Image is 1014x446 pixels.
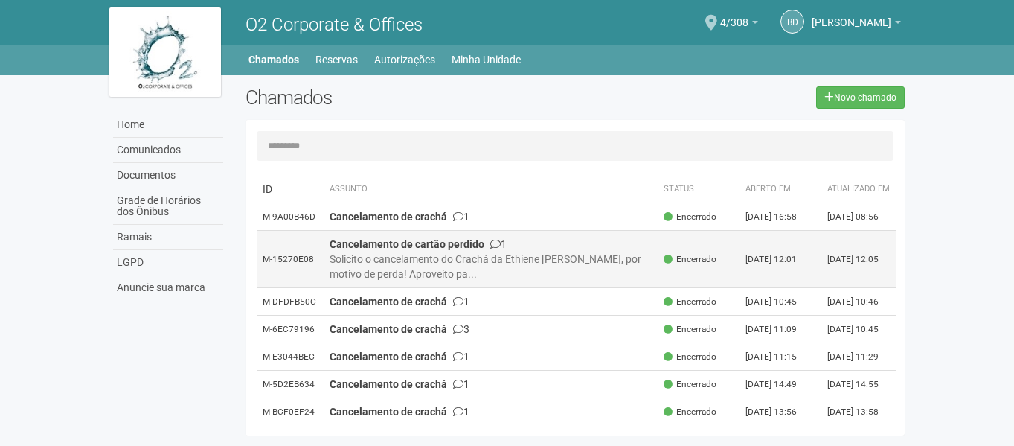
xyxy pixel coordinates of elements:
[739,343,821,371] td: [DATE] 11:15
[257,371,324,398] td: M-5D2EB634
[246,86,507,109] h2: Chamados
[821,176,896,203] th: Atualizado em
[664,211,716,223] span: Encerrado
[324,176,658,203] th: Assunto
[257,203,324,231] td: M-9A00B46D
[330,351,447,363] strong: Cancelamento de crachá
[113,275,223,300] a: Anuncie sua marca
[330,296,447,308] strong: Cancelamento de crachá
[453,351,469,363] span: 1
[780,10,804,34] a: Bd
[109,7,221,97] img: logo.jpg
[257,176,324,203] td: ID
[330,238,484,250] strong: Cancelamento de cartão perdido
[113,138,223,163] a: Comunicados
[257,343,324,371] td: M-E3044BEC
[739,231,821,288] td: [DATE] 12:01
[739,203,821,231] td: [DATE] 16:58
[664,378,716,391] span: Encerrado
[452,49,521,70] a: Minha Unidade
[739,398,821,426] td: [DATE] 13:56
[330,406,447,418] strong: Cancelamento de crachá
[720,19,758,31] a: 4/308
[821,398,896,426] td: [DATE] 13:58
[739,288,821,316] td: [DATE] 10:45
[113,163,223,188] a: Documentos
[664,323,716,336] span: Encerrado
[113,250,223,275] a: LGPD
[720,2,748,28] span: 4/308
[821,288,896,316] td: [DATE] 10:46
[257,288,324,316] td: M-DFDFB50C
[453,323,469,335] span: 3
[664,253,716,266] span: Encerrado
[453,211,469,223] span: 1
[739,316,821,343] td: [DATE] 11:09
[330,378,447,390] strong: Cancelamento de crachá
[248,49,299,70] a: Chamados
[739,371,821,398] td: [DATE] 14:49
[246,14,423,35] span: O2 Corporate & Offices
[664,296,716,308] span: Encerrado
[821,203,896,231] td: [DATE] 08:56
[315,49,358,70] a: Reservas
[812,19,901,31] a: [PERSON_NAME]
[374,49,435,70] a: Autorizações
[453,296,469,308] span: 1
[821,231,896,288] td: [DATE] 12:05
[664,406,716,418] span: Encerrado
[257,231,324,288] td: M-15270E08
[330,211,447,223] strong: Cancelamento de crachá
[453,378,469,390] span: 1
[330,323,447,335] strong: Cancelamento de crachá
[490,238,507,250] span: 1
[113,188,223,225] a: Grade de Horários dos Ônibus
[739,176,821,203] th: Aberto em
[821,343,896,371] td: [DATE] 11:29
[257,316,324,343] td: M-6EC79196
[257,398,324,426] td: M-BCF0EF24
[453,406,469,418] span: 1
[113,112,223,138] a: Home
[664,351,716,363] span: Encerrado
[816,86,905,109] a: Novo chamado
[330,252,652,281] div: Solicito o cancelamento do Crachá da Ethiene [PERSON_NAME], por motivo de perda! Aproveito pa...
[113,225,223,250] a: Ramais
[821,371,896,398] td: [DATE] 14:55
[821,316,896,343] td: [DATE] 10:45
[658,176,739,203] th: Status
[812,2,891,28] span: Bárbara de Mello Teixeira Carneiro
